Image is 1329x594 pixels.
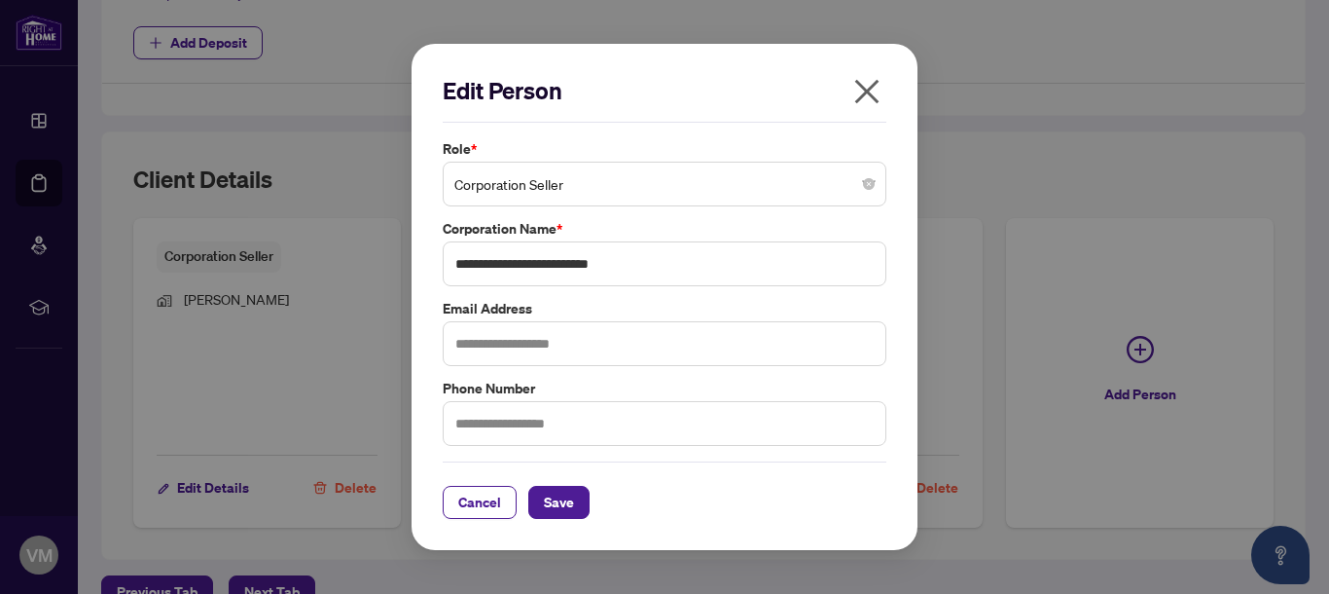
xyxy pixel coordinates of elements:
span: Corporation Seller [454,166,875,203]
label: Phone Number [443,378,886,399]
span: close [851,76,882,107]
span: Save [544,487,574,518]
button: Save [528,486,590,519]
label: Role [443,138,886,160]
label: Corporation Name [443,218,886,240]
h2: Edit Person [443,75,886,106]
span: Cancel [458,487,501,518]
label: Email Address [443,298,886,319]
span: close-circle [863,178,875,190]
button: Cancel [443,486,517,519]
